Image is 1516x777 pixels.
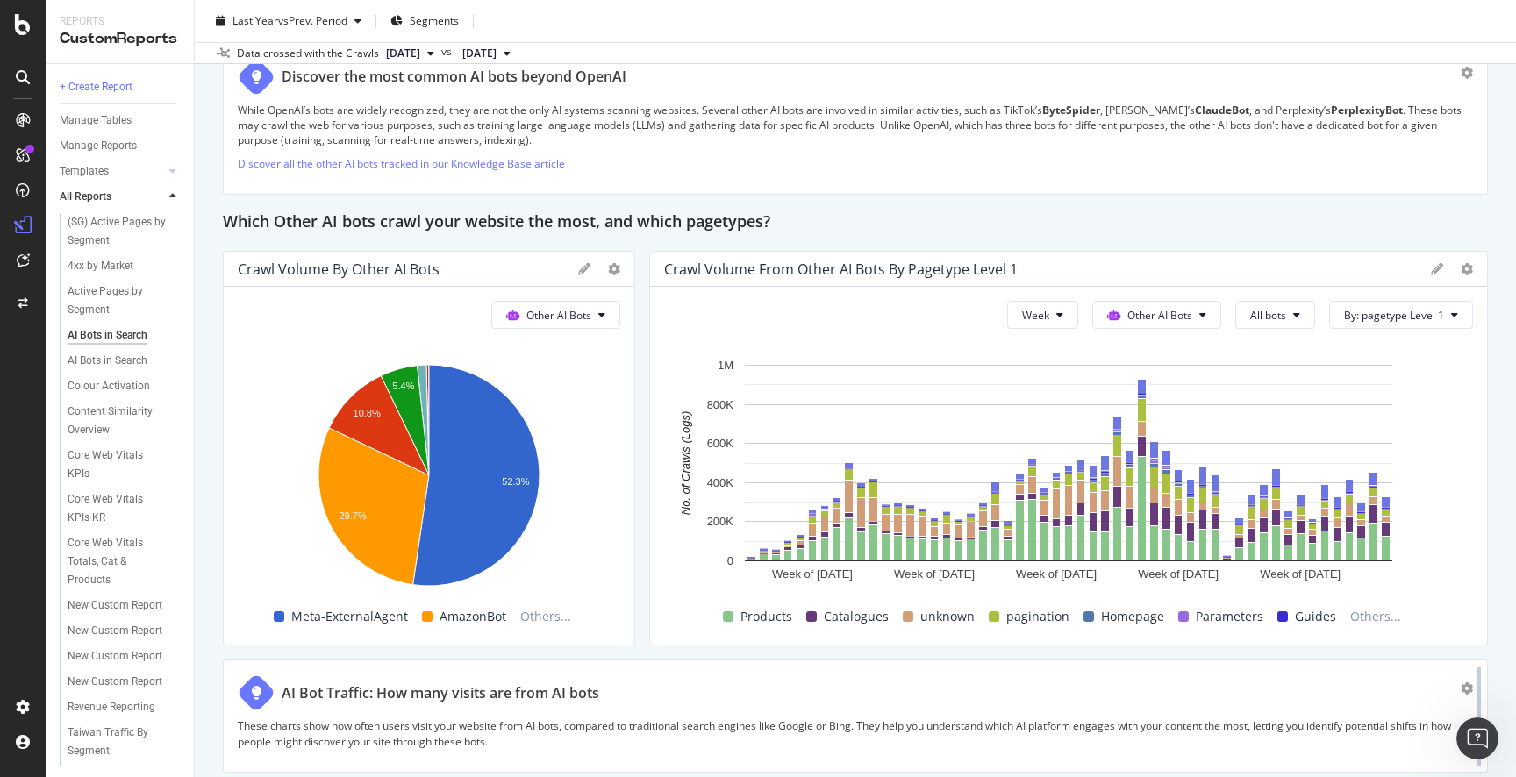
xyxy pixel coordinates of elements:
[920,606,975,627] span: unknown
[1343,606,1408,627] span: Others...
[68,698,182,716] a: Revenue Reporting
[383,7,466,35] button: Segments
[223,251,635,645] div: Crawl Volume by Other AI BotsOther AI BotsA chart.Meta-ExternalAgentAmazonBotOthers...
[60,78,182,96] a: + Create Report
[1195,103,1249,118] strong: ClaudeBot
[1331,103,1403,118] strong: PerplexityBot
[68,673,182,691] a: New Custom Report
[491,301,620,329] button: Other AI Bots
[60,162,109,181] div: Templates
[410,13,459,28] span: Segments
[68,622,162,640] div: New Custom Report
[386,46,420,61] span: 2025 Oct. 5th
[223,209,1488,237] div: Which Other AI bots crawl your website the most, and which pagetypes?
[1016,567,1097,581] text: Week of [DATE]
[664,356,1473,602] svg: A chart.
[68,257,133,275] div: 4xx by Market
[339,510,366,521] text: 29.7%
[894,567,975,581] text: Week of [DATE]
[462,46,497,61] span: 2024 Sep. 8th
[772,567,853,581] text: Week of [DATE]
[60,111,182,130] a: Manage Tables
[60,14,180,29] div: Reports
[232,13,278,28] span: Last Year
[1461,67,1473,79] div: gear
[68,596,182,615] a: New Custom Report
[68,377,150,396] div: Colour Activation
[68,673,162,691] div: New Custom Report
[513,606,578,627] span: Others...
[68,257,182,275] a: 4xx by Market
[237,46,379,61] div: Data crossed with the Crawls
[60,29,180,49] div: CustomReports
[60,78,132,96] div: + Create Report
[1196,606,1263,627] span: Parameters
[68,490,182,527] a: Core Web Vitals KPIs KR
[68,596,162,615] div: New Custom Report
[68,403,168,439] div: Content Similarity Overview
[707,475,734,488] text: 400K
[68,213,169,250] div: (SG) Active Pages by Segment
[68,724,168,760] div: Taiwan Traffic By Segment
[1022,308,1049,323] span: Week
[68,724,182,760] a: Taiwan Traffic By Segment
[60,137,182,155] a: Manage Reports
[664,260,1018,278] div: Crawl Volume from Other AI Bots by pagetype Level 1
[68,282,167,319] div: Active Pages by Segment
[1329,301,1473,329] button: By: pagetype Level 1
[68,377,182,396] a: Colour Activation
[282,683,599,703] div: AI Bot Traffic: How many visits are from AI bots
[824,606,889,627] span: Catalogues
[238,260,440,278] div: Crawl Volume by Other AI Bots
[1456,717,1498,759] iframe: Intercom live chat
[1344,308,1444,323] span: By: pagetype Level 1
[1092,301,1221,329] button: Other AI Bots
[68,403,182,439] a: Content Similarity Overview
[238,718,1473,748] p: These charts show how often users visit your website from AI bots, compared to traditional search...
[1295,606,1336,627] span: Guides
[1007,301,1078,329] button: Week
[707,515,734,528] text: 200K
[707,397,734,410] text: 800K
[707,437,734,450] text: 600K
[68,647,162,666] div: New Custom Report
[1260,567,1341,581] text: Week of [DATE]
[727,554,733,567] text: 0
[1138,567,1219,581] text: Week of [DATE]
[68,490,167,527] div: Core Web Vitals KPIs KR
[526,308,591,323] span: Other AI Bots
[291,606,408,627] span: Meta-ExternalAgent
[238,356,620,602] svg: A chart.
[68,352,182,370] a: AI Bots in Search
[209,7,368,35] button: Last YearvsPrev. Period
[278,13,347,28] span: vs Prev. Period
[68,352,147,370] div: AI Bots in Search
[1235,301,1315,329] button: All bots
[68,326,147,345] div: AI Bots in Search
[68,534,182,589] a: Core Web Vitals Totals, Cat & Products
[223,209,770,237] h2: Which Other AI bots crawl your website the most, and which pagetypes?
[68,446,182,483] a: Core Web Vitals KPIs
[679,410,692,514] text: No. of Crawls (Logs)
[68,326,182,345] a: AI Bots in Search
[455,43,518,64] button: [DATE]
[718,359,733,372] text: 1M
[282,67,626,87] div: Discover the most common AI bots beyond OpenAI
[441,44,455,60] span: vs
[440,606,506,627] span: AmazonBot
[238,156,565,171] a: Discover all the other AI bots tracked in our Knowledge Base article
[68,622,182,640] a: New Custom Report
[60,137,137,155] div: Manage Reports
[740,606,792,627] span: Products
[68,213,182,250] a: (SG) Active Pages by Segment
[1250,308,1286,323] span: All bots
[60,111,132,130] div: Manage Tables
[354,408,381,418] text: 10.8%
[60,188,111,206] div: All Reports
[223,659,1488,772] div: AI Bot Traffic: How many visits are from AI botsThese charts show how often users visit your webs...
[1461,682,1473,695] div: gear
[68,698,155,716] div: Revenue Reporting
[1042,103,1100,118] strong: ByteSpider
